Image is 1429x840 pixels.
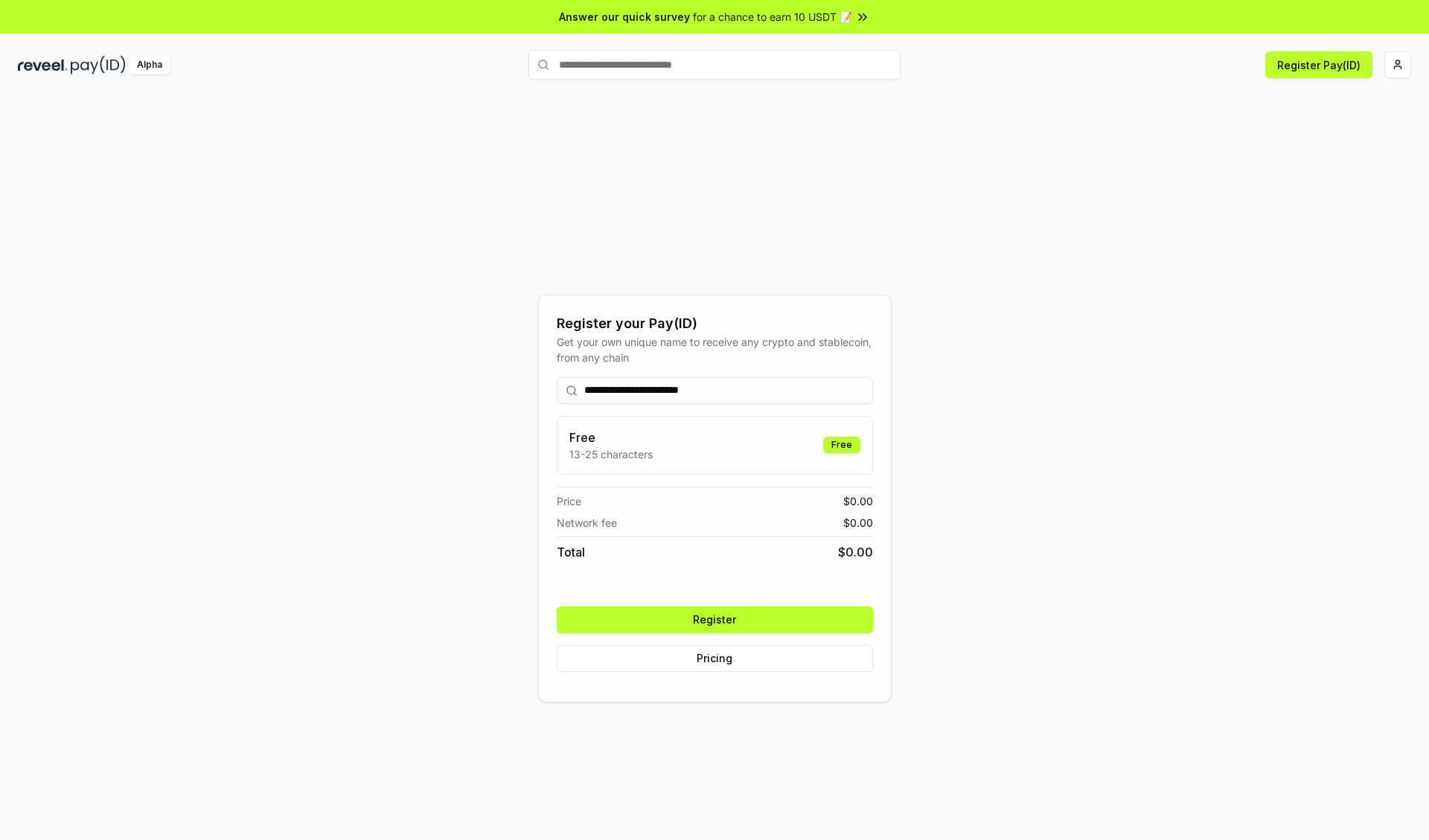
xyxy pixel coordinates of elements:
[71,56,126,74] img: pay_id
[557,606,873,633] button: Register
[569,446,653,462] p: 13-25 characters
[838,543,873,561] span: $ 0.00
[569,429,653,446] h3: Free
[693,9,852,25] span: for a chance to earn 10 USDT 📝
[557,493,581,509] span: Price
[557,645,873,672] button: Pricing
[843,493,873,509] span: $ 0.00
[823,437,860,453] div: Free
[843,515,873,530] span: $ 0.00
[1265,51,1372,78] button: Register Pay(ID)
[557,313,873,334] div: Register your Pay(ID)
[557,515,617,530] span: Network fee
[129,56,170,74] div: Alpha
[559,9,690,25] span: Answer our quick survey
[557,543,585,561] span: Total
[18,56,68,74] img: reveel_dark
[557,334,873,365] div: Get your own unique name to receive any crypto and stablecoin, from any chain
